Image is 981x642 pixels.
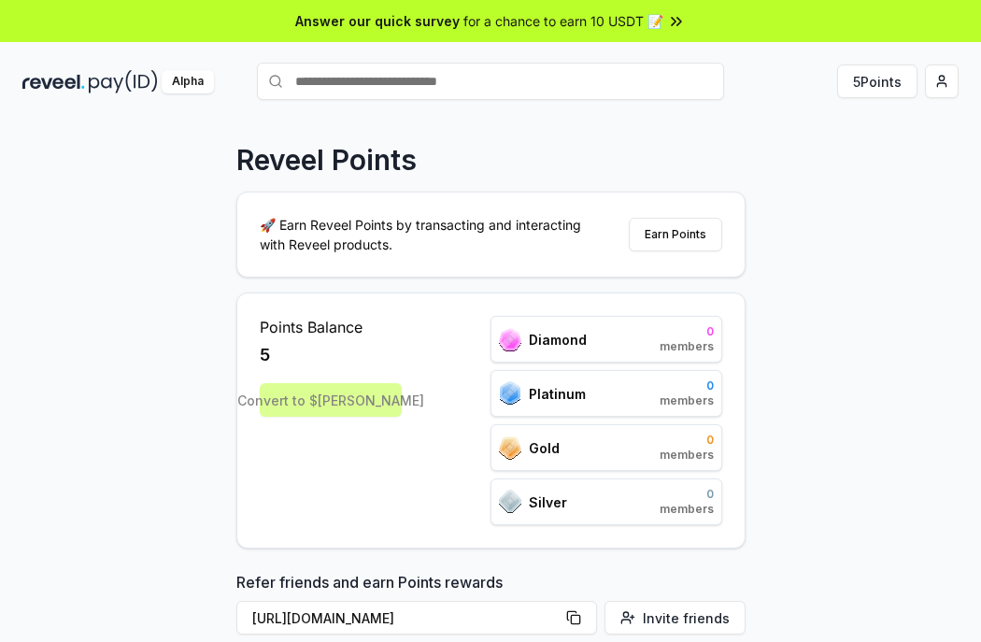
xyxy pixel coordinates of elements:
span: members [660,393,714,408]
span: 0 [660,487,714,502]
span: Diamond [529,330,587,350]
span: Points Balance [260,316,402,338]
button: Invite friends [604,601,746,635]
img: ranks_icon [499,436,521,460]
img: reveel_dark [22,70,85,93]
p: Reveel Points [236,143,417,177]
span: 0 [660,433,714,448]
span: Silver [529,492,567,512]
span: Invite friends [643,608,730,628]
button: 5Points [837,64,917,98]
span: members [660,502,714,517]
div: Refer friends and earn Points rewards [236,571,746,642]
span: members [660,448,714,463]
img: ranks_icon [499,490,521,514]
span: Gold [529,438,560,458]
p: 🚀 Earn Reveel Points by transacting and interacting with Reveel products. [260,215,596,254]
span: 0 [660,324,714,339]
span: 0 [660,378,714,393]
img: ranks_icon [499,328,521,351]
span: for a chance to earn 10 USDT 📝 [463,11,663,31]
div: Alpha [162,70,214,93]
span: 5 [260,342,270,368]
span: Platinum [529,384,586,404]
button: [URL][DOMAIN_NAME] [236,601,597,635]
span: members [660,339,714,354]
img: ranks_icon [499,381,521,406]
img: pay_id [89,70,158,93]
span: Answer our quick survey [295,11,460,31]
button: Earn Points [629,218,722,251]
